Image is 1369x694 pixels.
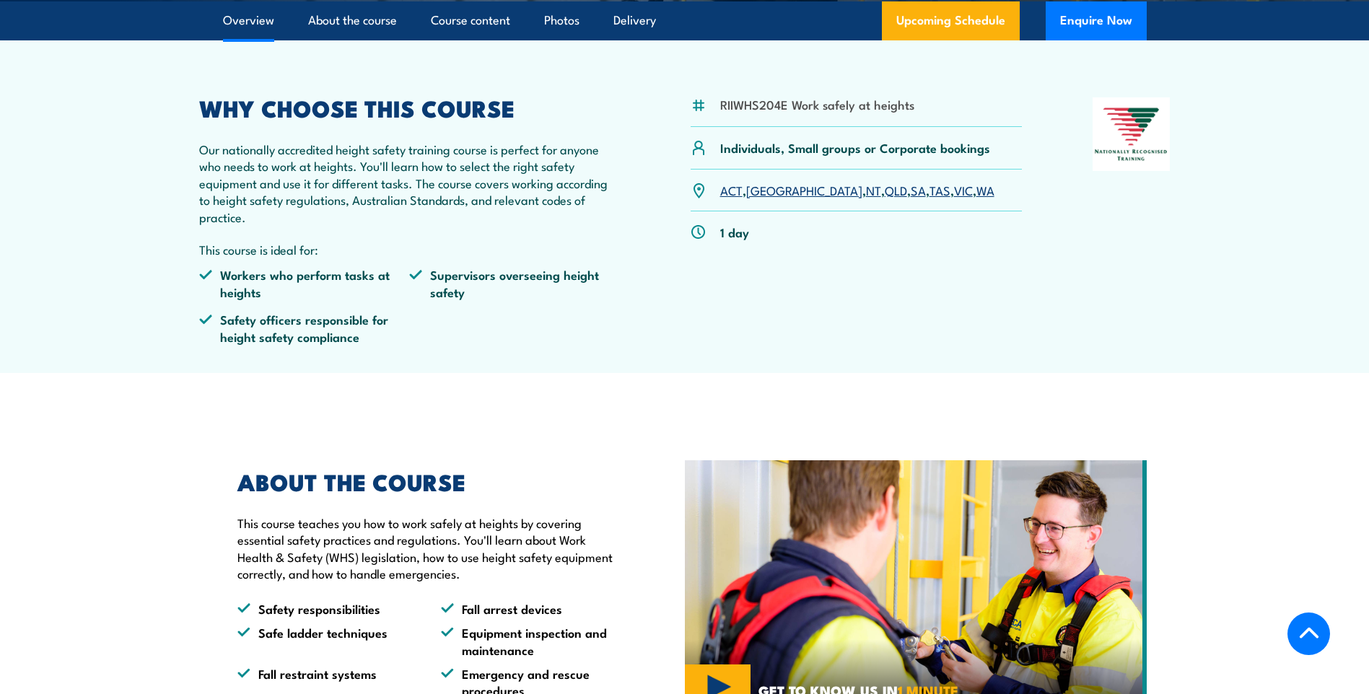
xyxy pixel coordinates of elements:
a: NT [866,181,881,198]
li: RIIWHS204E Work safely at heights [720,96,914,113]
li: Equipment inspection and maintenance [441,624,618,658]
p: , , , , , , , [720,182,994,198]
h2: ABOUT THE COURSE [237,471,618,491]
li: Supervisors overseeing height safety [409,266,620,300]
a: VIC [954,181,973,198]
p: 1 day [720,224,749,240]
a: SA [911,181,926,198]
a: Delivery [613,1,656,40]
img: Nationally Recognised Training logo. [1093,97,1171,171]
p: Individuals, Small groups or Corporate bookings [720,139,990,156]
a: QLD [885,181,907,198]
a: TAS [930,181,950,198]
a: Photos [544,1,579,40]
a: Overview [223,1,274,40]
li: Safe ladder techniques [237,624,415,658]
a: Upcoming Schedule [882,1,1020,40]
p: This course is ideal for: [199,241,621,258]
li: Fall arrest devices [441,600,618,617]
li: Workers who perform tasks at heights [199,266,410,300]
h2: WHY CHOOSE THIS COURSE [199,97,621,118]
a: WA [976,181,994,198]
a: ACT [720,181,743,198]
li: Safety officers responsible for height safety compliance [199,311,410,345]
li: Safety responsibilities [237,600,415,617]
a: Course content [431,1,510,40]
p: This course teaches you how to work safely at heights by covering essential safety practices and ... [237,514,618,582]
a: About the course [308,1,397,40]
a: [GEOGRAPHIC_DATA] [746,181,862,198]
button: Enquire Now [1046,1,1147,40]
p: Our nationally accredited height safety training course is perfect for anyone who needs to work a... [199,141,621,225]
